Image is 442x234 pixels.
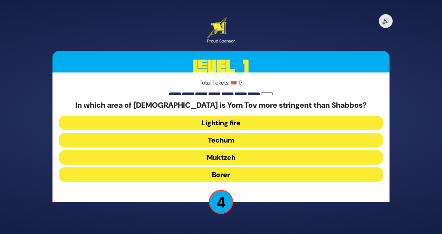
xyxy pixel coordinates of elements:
[59,79,383,87] p: Total Tickets: 🎟️ 17
[59,150,383,165] button: Muktzeh
[207,38,235,44] div: Proud Sponsor
[59,116,383,130] button: Lighting fire
[207,17,227,38] img: Artscroll
[59,101,383,110] h5: In which area of [DEMOGRAPHIC_DATA] is Yom Tov more stringent than Shabbos?
[52,51,390,82] h3: Level 1
[209,190,233,214] p: 4
[59,133,383,147] button: Techum
[59,167,383,182] button: Borer
[379,14,393,28] button: 🔊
